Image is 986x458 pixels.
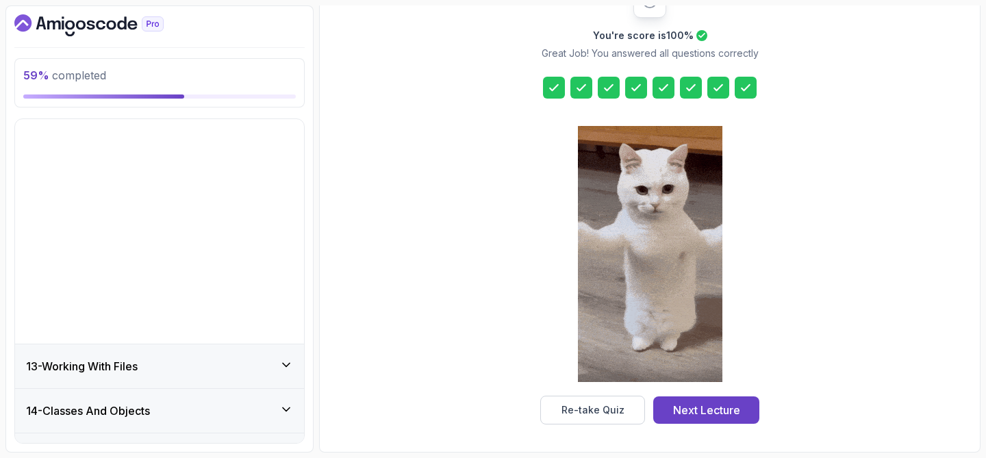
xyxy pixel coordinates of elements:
[15,344,304,388] button: 13-Working With Files
[15,389,304,433] button: 14-Classes And Objects
[653,396,759,424] button: Next Lecture
[673,402,740,418] div: Next Lecture
[542,47,759,60] p: Great Job! You answered all questions correctly
[578,126,722,382] img: cool-cat
[23,68,49,82] span: 59 %
[26,358,138,374] h3: 13 - Working With Files
[26,403,150,419] h3: 14 - Classes And Objects
[540,396,645,424] button: Re-take Quiz
[593,29,694,42] h2: You're score is 100 %
[561,403,624,417] div: Re-take Quiz
[23,68,106,82] span: completed
[14,14,195,36] a: Dashboard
